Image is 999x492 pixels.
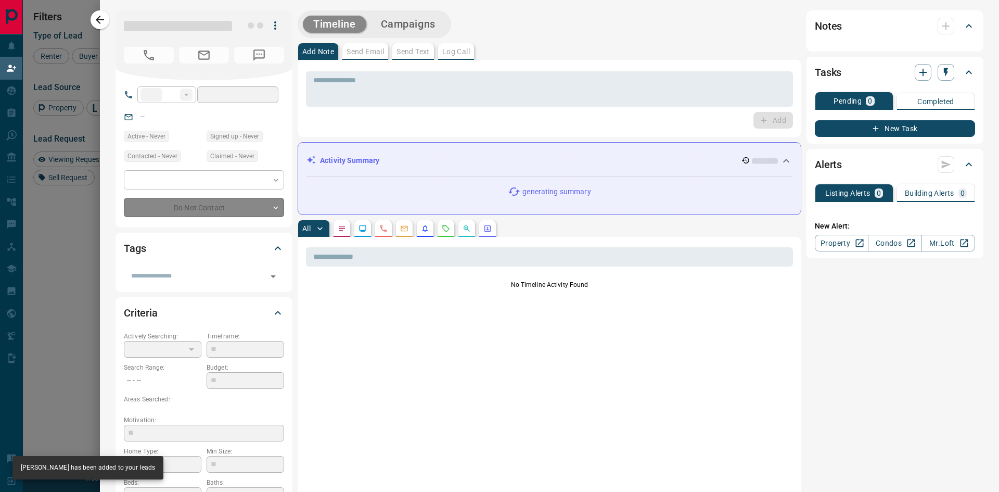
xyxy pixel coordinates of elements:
p: Timeframe: [207,332,284,341]
p: Min Size: [207,447,284,456]
button: Timeline [303,16,366,33]
p: Actively Searching: [124,332,201,341]
svg: Requests [442,224,450,233]
div: Notes [815,14,975,39]
p: Building Alerts [905,190,954,197]
a: -- [140,112,145,121]
p: generating summary [522,186,591,197]
svg: Notes [338,224,346,233]
p: Add Note [302,48,334,55]
svg: Lead Browsing Activity [358,224,367,233]
p: 0 [960,190,965,197]
div: Alerts [815,152,975,177]
p: Listing Alerts [825,190,870,197]
button: Campaigns [370,16,446,33]
p: Beds: [124,478,201,487]
div: Do Not Contact [124,198,284,217]
p: Areas Searched: [124,395,284,404]
h2: Tags [124,240,146,257]
a: Property [815,235,868,251]
p: Search Range: [124,363,201,372]
p: Completed [917,98,954,105]
div: [PERSON_NAME] has been added to your leads [21,459,155,476]
p: Activity Summary [320,155,379,166]
span: Claimed - Never [210,151,254,161]
p: Budget: [207,363,284,372]
svg: Emails [400,224,408,233]
svg: Calls [379,224,388,233]
a: Condos [868,235,921,251]
span: Contacted - Never [127,151,177,161]
p: Home Type: [124,447,201,456]
p: No Timeline Activity Found [306,280,793,289]
h2: Tasks [815,64,841,81]
h2: Notes [815,18,842,34]
span: Signed up - Never [210,131,259,142]
div: Tasks [815,60,975,85]
h2: Criteria [124,305,158,321]
p: New Alert: [815,221,975,232]
svg: Opportunities [463,224,471,233]
p: 0 [877,190,881,197]
div: Criteria [124,300,284,325]
p: -- - -- [124,372,201,389]
a: Mr.Loft [921,235,975,251]
svg: Listing Alerts [421,224,429,233]
p: Pending [834,97,862,105]
p: Baths: [207,478,284,487]
span: Active - Never [127,131,165,142]
div: Activity Summary [306,151,792,170]
span: No Email [179,47,229,64]
h2: Alerts [815,156,842,173]
span: No Number [124,47,174,64]
div: Tags [124,236,284,261]
p: Motivation: [124,415,284,425]
p: All [302,225,311,232]
button: New Task [815,120,975,137]
span: No Number [234,47,284,64]
button: Open [266,269,280,284]
p: 0 [868,97,872,105]
svg: Agent Actions [483,224,492,233]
